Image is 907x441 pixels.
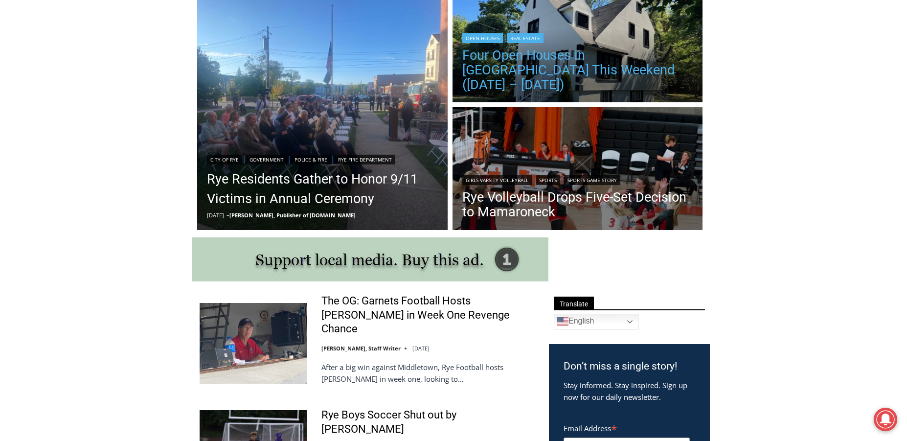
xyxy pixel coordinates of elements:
[3,101,96,138] span: Open Tues. - Sun. [PHONE_NUMBER]
[335,155,395,164] a: Rye Fire Department
[462,190,693,219] a: Rye Volleyball Drops Five-Set Decision to Mamaroneck
[207,155,242,164] a: City of Rye
[462,33,503,43] a: Open Houses
[462,173,693,185] div: | |
[462,175,532,185] a: Girls Varsity Volleyball
[321,361,536,385] p: After a big win against Middletown, Rye Football hosts [PERSON_NAME] in week one, looking to…
[0,97,146,122] a: [PERSON_NAME] Read Sanctuary Fall Fest: [DATE]
[507,33,544,43] a: Real Estate
[8,98,130,121] h4: [PERSON_NAME] Read Sanctuary Fall Fest: [DATE]
[247,0,462,95] div: "The first chef I interviewed talked about coming to [GEOGRAPHIC_DATA] from [GEOGRAPHIC_DATA] in ...
[412,345,430,352] time: [DATE]
[207,169,438,209] a: Rye Residents Gather to Honor 9/11 Victims in Annual Ceremony
[229,211,356,219] a: [PERSON_NAME], Publisher of [DOMAIN_NAME]
[103,83,107,93] div: 3
[554,297,594,310] span: Translate
[321,408,536,436] a: Rye Boys Soccer Shut out by [PERSON_NAME]
[564,175,620,185] a: Sports Game Story
[564,379,695,403] p: Stay informed. Stay inspired. Sign up now for our daily newsletter.
[0,98,98,122] a: Open Tues. - Sun. [PHONE_NUMBER]
[321,294,536,336] a: The OG: Garnets Football Hosts [PERSON_NAME] in Week One Revenge Chance
[207,153,438,164] div: | | |
[256,97,453,119] span: Intern @ [DOMAIN_NAME]
[192,237,548,281] img: support local media, buy this ad
[564,418,690,436] label: Email Address
[564,359,695,374] h3: Don’t miss a single story!
[291,155,331,164] a: Police & Fire
[227,211,229,219] span: –
[462,48,693,92] a: Four Open Houses in [GEOGRAPHIC_DATA] This Weekend ([DATE] – [DATE])
[114,83,119,93] div: 6
[101,61,144,117] div: "clearly one of the favorites in the [GEOGRAPHIC_DATA] neighborhood"
[246,155,287,164] a: Government
[321,345,401,352] a: [PERSON_NAME], Staff Writer
[103,29,139,80] div: Face Painting
[110,83,112,93] div: /
[462,31,693,43] div: |
[554,314,638,329] a: English
[207,211,224,219] time: [DATE]
[453,107,703,232] a: Read More Rye Volleyball Drops Five-Set Decision to Mamaroneck
[557,316,568,327] img: en
[235,95,474,122] a: Intern @ [DOMAIN_NAME]
[200,303,307,383] img: The OG: Garnets Football Hosts Somers in Week One Revenge Chance
[453,107,703,232] img: (PHOTO: The Rye Volleyball team celebrates a point against the Mamaroneck Tigers on September 11,...
[536,175,560,185] a: Sports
